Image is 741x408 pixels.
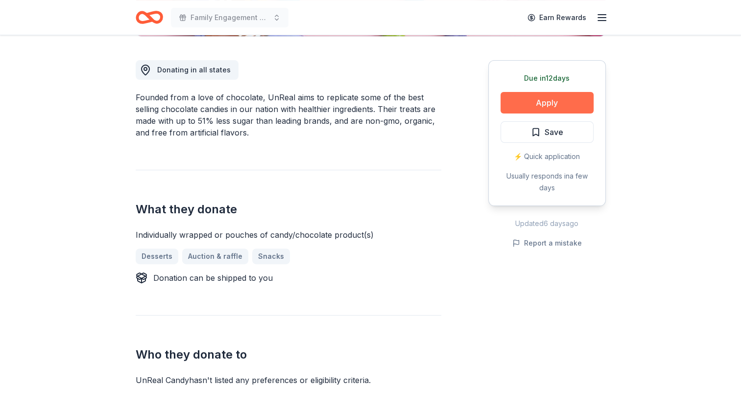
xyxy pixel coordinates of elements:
[522,9,592,26] a: Earn Rewards
[501,151,594,162] div: ⚡️ Quick application
[252,249,290,264] a: Snacks
[182,249,248,264] a: Auction & raffle
[136,229,441,241] div: Individually wrapped or pouches of candy/chocolate product(s)
[157,66,231,74] span: Donating in all states
[136,374,441,386] div: UnReal Candy hasn ' t listed any preferences or eligibility criteria.
[136,249,178,264] a: Desserts
[153,272,273,284] div: Donation can be shipped to you
[545,126,563,138] span: Save
[512,237,582,249] button: Report a mistake
[191,12,269,23] span: Family Engagement Game night
[136,347,441,363] h2: Who they donate to
[501,170,594,194] div: Usually responds in a few days
[136,91,441,138] div: Founded from a love of chocolate, UnReal aims to replicate some of the best selling chocolate can...
[488,218,606,229] div: Updated 6 days ago
[136,202,441,217] h2: What they donate
[501,92,594,113] button: Apply
[501,72,594,84] div: Due in 12 days
[136,6,163,29] a: Home
[171,8,288,27] button: Family Engagement Game night
[501,121,594,143] button: Save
